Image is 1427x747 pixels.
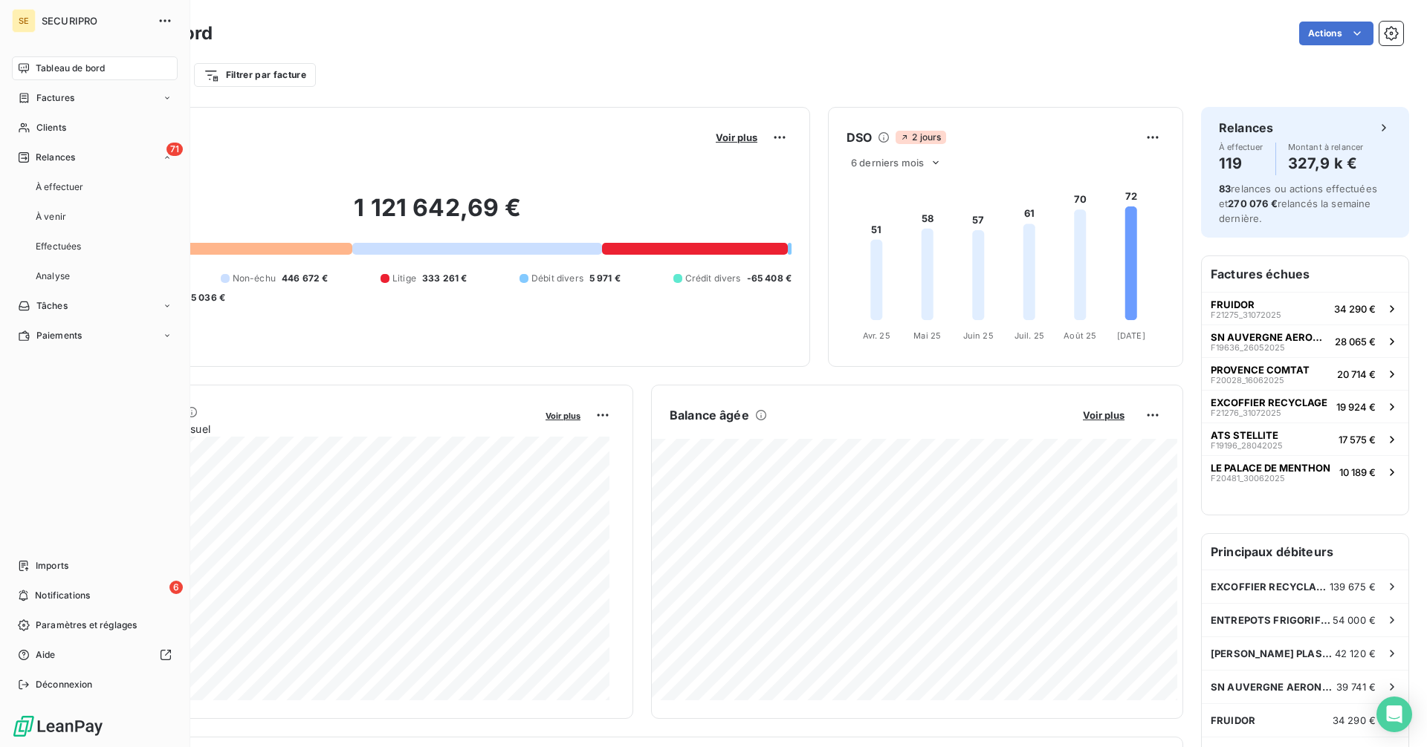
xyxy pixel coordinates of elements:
[1330,581,1376,593] span: 139 675 €
[166,143,183,156] span: 71
[1015,330,1044,341] tspan: Juil. 25
[1339,434,1376,446] span: 17 575 €
[12,643,178,667] a: Aide
[36,329,82,342] span: Paiements
[1211,408,1281,417] span: F21276_31072025
[1211,376,1284,385] span: F20028_16062025
[1211,343,1285,352] span: F19636_26052025
[1211,310,1281,319] span: F21275_31072025
[1211,299,1255,310] span: FRUIDOR
[1219,183,1377,224] span: relances ou actions effectuées et relancés la semaine dernière.
[1211,647,1335,659] span: [PERSON_NAME] PLASTIQUES INNOVATION SAS
[36,121,66,134] span: Clients
[36,180,84,194] span: À effectuer
[1211,429,1278,441] span: ATS STELLITE
[84,193,792,238] h2: 1 121 642,69 €
[392,272,416,285] span: Litige
[36,240,82,253] span: Effectuées
[1202,390,1408,423] button: EXCOFFIER RECYCLAGEF21276_3107202519 924 €
[1202,357,1408,390] button: PROVENCE COMTATF20028_1606202520 714 €
[1211,397,1327,408] span: EXCOFFIER RECYCLAGE
[1202,455,1408,488] button: LE PALACE DE MENTHONF20481_3006202510 189 €
[42,15,149,27] span: SECURIPRO
[1288,151,1364,175] h4: 327,9 k €
[1376,697,1412,732] div: Open Intercom Messenger
[1335,336,1376,348] span: 28 065 €
[1334,303,1376,315] span: 34 290 €
[1336,401,1376,413] span: 19 924 €
[194,63,316,87] button: Filtrer par facture
[1336,681,1376,693] span: 39 741 €
[1219,143,1263,151] span: À effectuer
[1337,368,1376,380] span: 20 714 €
[685,272,741,285] span: Crédit divers
[1211,474,1285,483] span: F20481_30062025
[1202,292,1408,324] button: FRUIDORF21275_3107202534 290 €
[1288,143,1364,151] span: Montant à relancer
[36,62,105,75] span: Tableau de bord
[1117,330,1145,341] tspan: [DATE]
[84,421,535,437] span: Chiffre d'affaires mensuel
[36,151,75,164] span: Relances
[851,157,924,169] span: 6 derniers mois
[863,330,890,341] tspan: Avr. 25
[1299,22,1373,45] button: Actions
[711,131,762,144] button: Voir plus
[913,330,941,341] tspan: Mai 25
[35,589,90,602] span: Notifications
[1228,198,1277,209] span: 270 076 €
[1339,466,1376,478] span: 10 189 €
[36,648,56,662] span: Aide
[1219,119,1273,137] h6: Relances
[1211,614,1333,626] span: ENTREPOTS FRIGORIFIQUES DU VELAY
[36,559,68,573] span: Imports
[36,91,74,105] span: Factures
[531,272,583,285] span: Débit divers
[1211,681,1336,693] span: SN AUVERGNE AERONAUTIQUE
[546,411,580,421] span: Voir plus
[187,291,225,304] span: -5 036 €
[1202,423,1408,455] button: ATS STELLITEF19196_2804202517 575 €
[1211,462,1330,474] span: LE PALACE DE MENTHON
[896,131,945,144] span: 2 jours
[1335,647,1376,659] span: 42 120 €
[1219,183,1231,195] span: 83
[1202,256,1408,292] h6: Factures échues
[1211,331,1329,343] span: SN AUVERGNE AERONAUTIQUE
[233,272,276,285] span: Non-échu
[1211,364,1310,376] span: PROVENCE COMTAT
[36,299,68,313] span: Tâches
[1083,409,1125,421] span: Voir plus
[1202,534,1408,570] h6: Principaux débiteurs
[1211,581,1330,593] span: EXCOFFIER RECYCLAGE
[847,128,872,146] h6: DSO
[1211,714,1255,726] span: FRUIDOR
[282,272,328,285] span: 446 672 €
[36,270,70,283] span: Analyse
[716,131,757,143] span: Voir plus
[36,210,66,224] span: À venir
[1333,614,1376,626] span: 54 000 €
[1202,324,1408,357] button: SN AUVERGNE AERONAUTIQUEF19636_2605202528 065 €
[36,619,137,632] span: Paramètres et réglages
[169,581,183,594] span: 6
[12,714,104,738] img: Logo LeanPay
[963,330,994,341] tspan: Juin 25
[589,272,621,285] span: 5 971 €
[36,678,93,691] span: Déconnexion
[1078,408,1129,422] button: Voir plus
[1064,330,1096,341] tspan: Août 25
[541,408,585,422] button: Voir plus
[1333,714,1376,726] span: 34 290 €
[747,272,792,285] span: -65 408 €
[1219,151,1263,175] h4: 119
[422,272,467,285] span: 333 261 €
[670,406,749,424] h6: Balance âgée
[1211,441,1283,450] span: F19196_28042025
[12,9,36,33] div: SE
